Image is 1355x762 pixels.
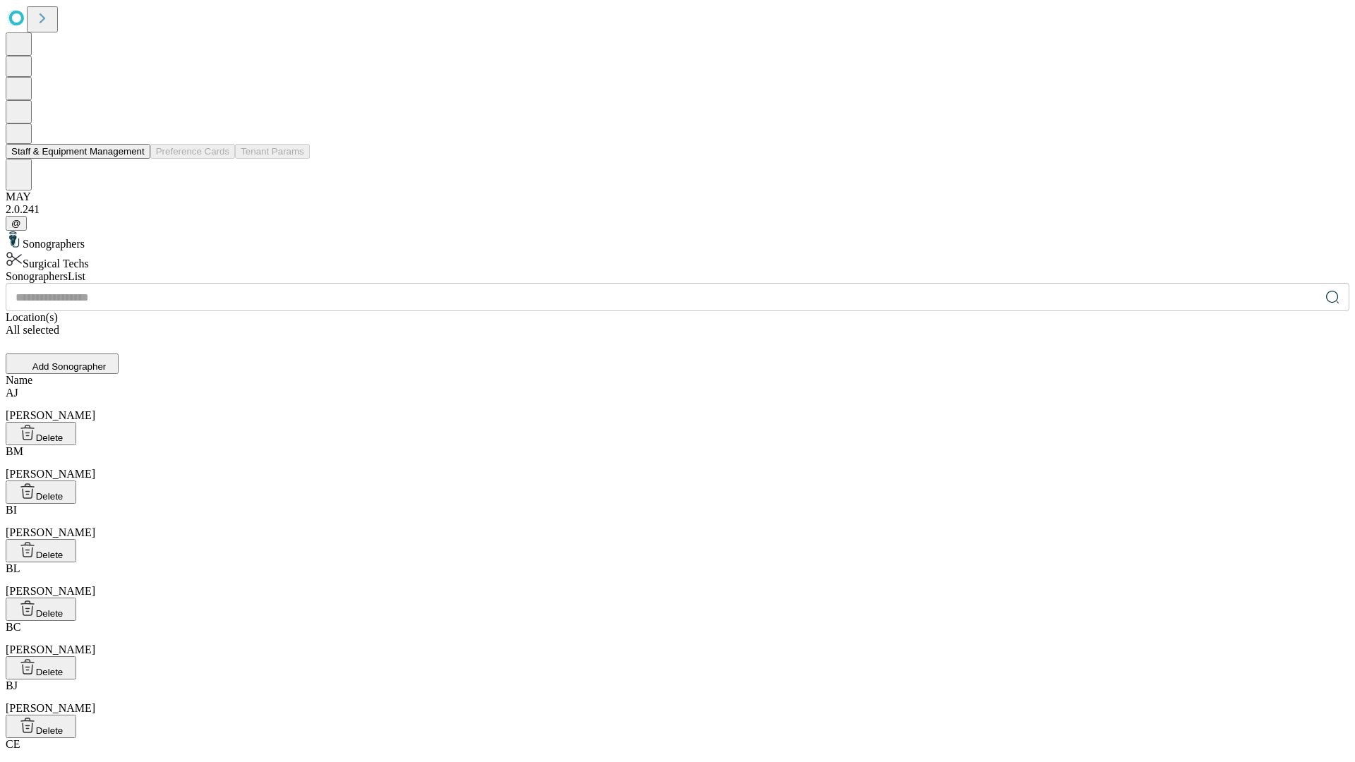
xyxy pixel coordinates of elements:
[36,491,64,502] span: Delete
[6,270,1349,283] div: Sonographers List
[6,562,20,574] span: BL
[11,218,21,229] span: @
[6,656,76,679] button: Delete
[6,203,1349,216] div: 2.0.241
[6,374,1349,387] div: Name
[6,445,1349,480] div: [PERSON_NAME]
[235,144,310,159] button: Tenant Params
[6,621,1349,656] div: [PERSON_NAME]
[6,679,1349,715] div: [PERSON_NAME]
[6,715,76,738] button: Delete
[6,738,20,750] span: CE
[6,250,1349,270] div: Surgical Techs
[36,608,64,619] span: Delete
[6,311,58,323] span: Location(s)
[6,621,20,633] span: BC
[6,480,76,504] button: Delete
[6,144,150,159] button: Staff & Equipment Management
[6,353,119,374] button: Add Sonographer
[6,190,1349,203] div: MAY
[32,361,106,372] span: Add Sonographer
[36,433,64,443] span: Delete
[6,562,1349,598] div: [PERSON_NAME]
[36,725,64,736] span: Delete
[6,324,1349,337] div: All selected
[6,231,1349,250] div: Sonographers
[6,679,18,691] span: BJ
[6,504,17,516] span: BI
[6,387,18,399] span: AJ
[6,598,76,621] button: Delete
[6,539,76,562] button: Delete
[36,550,64,560] span: Delete
[150,144,235,159] button: Preference Cards
[6,422,76,445] button: Delete
[6,445,23,457] span: BM
[6,504,1349,539] div: [PERSON_NAME]
[36,667,64,677] span: Delete
[6,216,27,231] button: @
[6,387,1349,422] div: [PERSON_NAME]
